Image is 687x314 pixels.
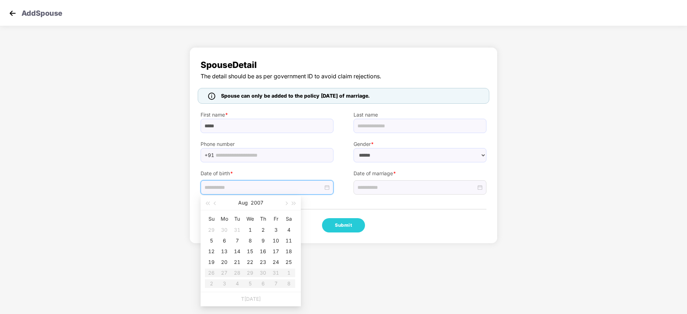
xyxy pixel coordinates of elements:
td: 2007-08-08 [244,235,256,246]
span: Spouse can only be added to the policy [DATE] of marriage. [221,92,370,100]
label: Gender [354,140,486,148]
td: 2007-08-25 [282,257,295,268]
td: 2007-07-30 [218,225,231,235]
span: The detail should be as per government ID to avoid claim rejections. [201,72,486,81]
div: 18 [284,247,293,256]
a: T[DATE] [241,296,261,302]
td: 2007-08-06 [218,235,231,246]
label: Date of marriage [354,170,486,177]
div: 21 [233,258,241,266]
th: Mo [218,213,231,225]
th: Th [256,213,269,225]
th: Su [205,213,218,225]
div: 23 [259,258,267,266]
div: 22 [246,258,254,266]
div: 6 [220,236,229,245]
div: 5 [207,236,216,245]
div: 14 [233,247,241,256]
div: 25 [284,258,293,266]
td: 2007-08-15 [244,246,256,257]
td: 2007-08-13 [218,246,231,257]
div: 17 [272,247,280,256]
div: 3 [272,226,280,234]
td: 2007-08-01 [244,225,256,235]
td: 2007-08-04 [282,225,295,235]
span: Spouse Detail [201,58,486,72]
div: 24 [272,258,280,266]
th: Fr [269,213,282,225]
div: 30 [220,226,229,234]
div: 11 [284,236,293,245]
td: 2007-08-22 [244,257,256,268]
label: Last name [354,111,486,119]
td: 2007-08-23 [256,257,269,268]
td: 2007-08-21 [231,257,244,268]
td: 2007-08-19 [205,257,218,268]
td: 2007-08-18 [282,246,295,257]
th: We [244,213,256,225]
th: Tu [231,213,244,225]
div: 31 [233,226,241,234]
div: 16 [259,247,267,256]
div: 29 [207,226,216,234]
label: First name [201,111,333,119]
div: 10 [272,236,280,245]
td: 2007-08-05 [205,235,218,246]
td: 2007-07-29 [205,225,218,235]
td: 2007-08-14 [231,246,244,257]
img: icon [208,93,215,100]
button: 2007 [251,196,263,210]
label: Date of birth [201,170,333,177]
button: Aug [238,196,248,210]
div: 1 [246,226,254,234]
button: Submit [322,218,365,232]
p: Add Spouse [21,8,62,16]
span: +91 [205,150,214,161]
div: 9 [259,236,267,245]
td: 2007-08-24 [269,257,282,268]
div: 4 [284,226,293,234]
td: 2007-08-03 [269,225,282,235]
div: 19 [207,258,216,266]
label: Phone number [201,140,333,148]
td: 2007-08-10 [269,235,282,246]
div: 8 [246,236,254,245]
td: 2007-07-31 [231,225,244,235]
div: 15 [246,247,254,256]
div: 12 [207,247,216,256]
img: svg+xml;base64,PHN2ZyB4bWxucz0iaHR0cDovL3d3dy53My5vcmcvMjAwMC9zdmciIHdpZHRoPSIzMCIgaGVpZ2h0PSIzMC... [7,8,18,19]
td: 2007-08-17 [269,246,282,257]
td: 2007-08-02 [256,225,269,235]
div: 2 [259,226,267,234]
td: 2007-08-12 [205,246,218,257]
div: 13 [220,247,229,256]
div: 20 [220,258,229,266]
th: Sa [282,213,295,225]
td: 2007-08-11 [282,235,295,246]
td: 2007-08-09 [256,235,269,246]
td: 2007-08-16 [256,246,269,257]
td: 2007-08-20 [218,257,231,268]
div: 7 [233,236,241,245]
td: 2007-08-07 [231,235,244,246]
